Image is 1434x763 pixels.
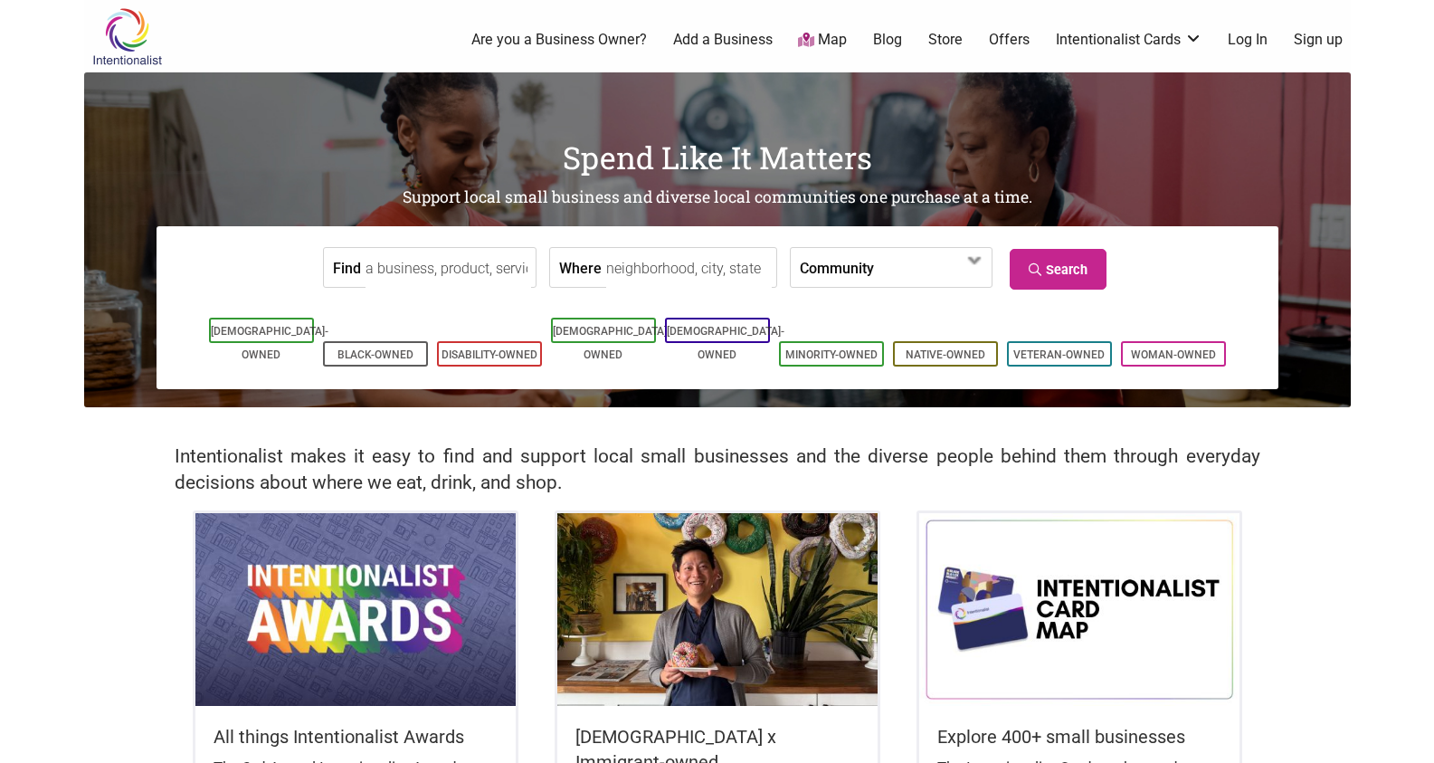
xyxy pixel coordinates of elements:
a: Sign up [1294,30,1343,50]
input: a business, product, service [366,248,531,289]
h2: Intentionalist makes it easy to find and support local small businesses and the diverse people be... [175,443,1260,496]
a: Veteran-Owned [1013,348,1105,361]
a: Offers [989,30,1030,50]
img: Intentionalist Awards [195,513,516,705]
h1: Spend Like It Matters [84,136,1351,179]
img: Intentionalist [84,7,170,66]
a: Blog [873,30,902,50]
a: Black-Owned [337,348,413,361]
label: Community [800,248,874,287]
a: [DEMOGRAPHIC_DATA]-Owned [553,325,670,361]
a: Woman-Owned [1131,348,1216,361]
a: Intentionalist Cards [1056,30,1202,50]
a: Store [928,30,963,50]
a: Minority-Owned [785,348,878,361]
h5: All things Intentionalist Awards [214,724,498,749]
label: Find [333,248,361,287]
a: Disability-Owned [442,348,537,361]
a: Native-Owned [906,348,985,361]
a: Are you a Business Owner? [471,30,647,50]
input: neighborhood, city, state [606,248,772,289]
h5: Explore 400+ small businesses [937,724,1221,749]
a: Add a Business [673,30,773,50]
a: Map [798,30,847,51]
a: [DEMOGRAPHIC_DATA]-Owned [667,325,784,361]
h2: Support local small business and diverse local communities one purchase at a time. [84,186,1351,209]
a: Log In [1228,30,1268,50]
label: Where [559,248,602,287]
img: King Donuts - Hong Chhuor [557,513,878,705]
a: Search [1010,249,1106,290]
a: [DEMOGRAPHIC_DATA]-Owned [211,325,328,361]
img: Intentionalist Card Map [919,513,1239,705]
